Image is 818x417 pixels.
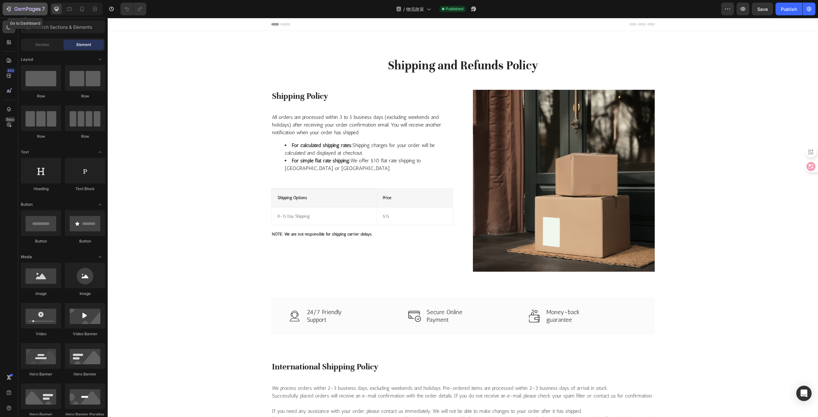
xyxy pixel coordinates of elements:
li: We offer $10 flat rate shipping to [GEOGRAPHIC_DATA] or [GEOGRAPHIC_DATA]. [177,139,345,154]
span: Media [21,254,32,260]
strong: For simple flat rate shipping: [184,140,243,146]
input: Search Sections & Elements [21,20,105,33]
p: We process orders within 2-3 business days, excluding weekends and holidays. Pre-ordered items ar... [164,367,546,413]
span: / [403,6,405,12]
span: Text [21,149,29,155]
li: Shipping charges for your order will be calculated and displayed at checkout. [177,124,345,139]
span: Section [35,42,49,48]
iframe: Design area [108,18,818,417]
div: Row [65,134,105,139]
div: Open Intercom Messenger [796,386,812,401]
p: Price [275,177,339,183]
strong: For calculated shipping rates: [184,124,245,130]
span: Toggle open [95,147,105,157]
div: Image [21,291,61,297]
p: International Shipping Policy [164,343,546,355]
span: Element [76,42,91,48]
span: Toggle open [95,252,105,262]
p: 8-15 Day Shipping [170,195,264,202]
img: Alt Image [300,293,313,304]
button: Publish [776,3,802,15]
p: Shipping Options [170,177,264,183]
p: 24/7 Friendly Support [199,290,234,306]
div: Beta [5,117,15,122]
div: Row [21,93,61,99]
div: 450 [6,68,15,73]
button: Save [752,3,773,15]
p: NOTE: We are not responsible for shipping carrier delays. [164,213,345,220]
span: Layout [21,57,33,62]
div: Text Block [65,186,105,192]
span: 物流政策 [406,6,424,12]
span: Save [757,6,768,12]
p: Shipping and Refunds Policy [164,39,546,56]
span: Toggle open [95,54,105,65]
div: Hero Banner [65,371,105,377]
div: Video [21,331,61,337]
div: Publish [781,6,797,12]
p: Money-back [439,290,472,298]
p: guarantee [439,298,472,306]
span: Button [21,202,33,207]
div: Row [21,134,61,139]
span: Published [446,6,463,12]
div: Undo/Redo [120,3,146,15]
div: Heading [21,186,61,192]
div: Image [65,291,105,297]
p: Secure Online Payment [319,290,355,306]
p: All orders are processed within 3 to 5 business days (excluding weekends and holidays) after rece... [164,96,345,119]
p: 7 [42,5,45,13]
div: Row [65,93,105,99]
span: Toggle open [95,199,105,210]
p: Shipping Policy [164,73,345,84]
img: Alt Image [420,292,433,305]
div: Button [21,238,61,244]
img: Alt Image [365,72,547,254]
div: Button [65,238,105,244]
button: 7 [3,3,48,15]
p: $15 [275,195,339,202]
div: Video Banner [65,331,105,337]
img: Alt Image [181,292,193,305]
div: Hero Banner [21,371,61,377]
